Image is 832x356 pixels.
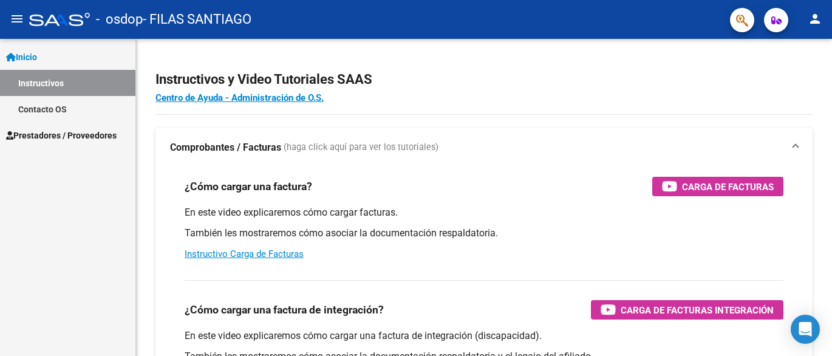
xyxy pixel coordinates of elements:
[185,329,783,343] p: En este video explicaremos cómo cargar una factura de integración (discapacidad).
[185,206,783,219] p: En este video explicaremos cómo cargar facturas.
[185,227,783,240] p: También les mostraremos cómo asociar la documentación respaldatoria.
[155,128,813,167] mat-expansion-panel-header: Comprobantes / Facturas (haga click aquí para ver los tutoriales)
[591,300,783,320] button: Carga de Facturas Integración
[96,6,143,33] span: - osdop
[155,92,324,103] a: Centro de Ayuda - Administración de O.S.
[143,6,251,33] span: - FILAS SANTIAGO
[284,141,438,154] span: (haga click aquí para ver los tutoriales)
[621,303,774,318] span: Carga de Facturas Integración
[185,301,384,318] h3: ¿Cómo cargar una factura de integración?
[791,315,820,344] div: Open Intercom Messenger
[10,12,24,26] mat-icon: menu
[155,68,813,91] h2: Instructivos y Video Tutoriales SAAS
[185,178,312,195] h3: ¿Cómo cargar una factura?
[170,141,281,154] strong: Comprobantes / Facturas
[652,177,783,196] button: Carga de Facturas
[808,12,822,26] mat-icon: person
[6,50,37,64] span: Inicio
[185,248,304,259] a: Instructivo Carga de Facturas
[6,129,117,142] span: Prestadores / Proveedores
[682,179,774,194] span: Carga de Facturas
